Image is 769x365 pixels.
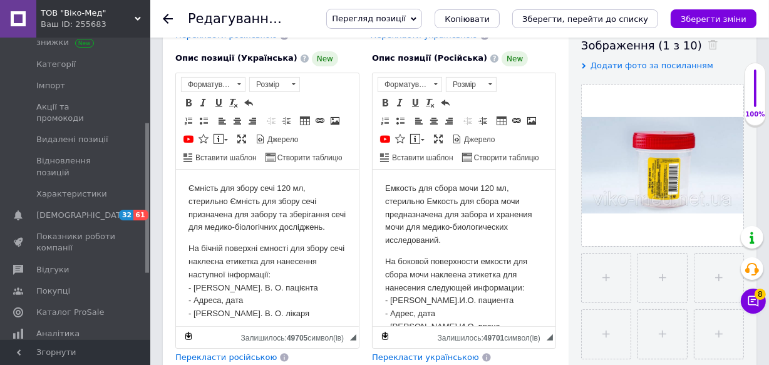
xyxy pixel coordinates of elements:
[438,96,452,110] a: Повернути (Ctrl+Z)
[393,96,407,110] a: Курсив (Ctrl+I)
[182,78,233,91] span: Форматування
[235,132,249,146] a: Максимізувати
[133,210,148,220] span: 61
[41,8,135,19] span: ТОВ "Віко-Мед"
[745,110,765,119] div: 100%
[378,329,392,343] a: Зробити резервну копію зараз
[182,329,195,343] a: Зробити резервну копію зараз
[512,9,658,28] button: Зберегти, перейти до списку
[741,289,766,314] button: Чат з покупцем8
[298,114,312,128] a: Таблиця
[287,334,307,342] span: 49705
[445,14,490,24] span: Копіювати
[13,13,170,78] p: Емкость для сбора мочи 120 мл, стерильно Емкость для сбора мочи предназначена для забора и хранен...
[230,114,244,128] a: По центру
[446,78,484,91] span: Розмір
[328,114,342,128] a: Зображення
[755,289,766,300] span: 8
[181,77,245,92] a: Форматування
[438,331,547,342] div: Кiлькiсть символiв
[119,210,133,220] span: 32
[242,96,255,110] a: Повернути (Ctrl+Z)
[378,114,392,128] a: Вставити/видалити нумерований список
[373,170,555,326] iframe: Редактор, 22B88040-0E29-47AE-B443-6C86CBE3069C
[36,231,116,254] span: Показники роботи компанії
[412,114,426,128] a: По лівому краю
[36,101,116,124] span: Акції та промокоди
[378,132,392,146] a: Додати відео з YouTube
[372,53,487,63] span: Опис позиції (Російська)
[393,132,407,146] a: Вставити іконку
[450,132,497,146] a: Джерело
[264,114,278,128] a: Зменшити відступ
[525,114,539,128] a: Зображення
[378,96,392,110] a: Жирний (Ctrl+B)
[13,13,170,206] body: Редактор, 22B88040-0E29-47AE-B443-6C86CBE3069C
[182,150,259,164] a: Вставити шаблон
[182,132,195,146] a: Додати відео з YouTube
[175,352,277,362] span: Перекласти російською
[350,334,356,341] span: Потягніть для зміни розмірів
[41,19,150,30] div: Ваш ID: 255683
[182,96,195,110] a: Жирний (Ctrl+B)
[194,153,257,163] span: Вставити шаблон
[378,78,430,91] span: Форматування
[13,73,170,151] p: На бічній поверхні ємності для збору сечі наклеєна етикетка для нанесення наступної інформації: -...
[431,132,445,146] a: Максимізувати
[36,80,65,91] span: Імпорт
[522,14,648,24] i: Зберегти, перейти до списку
[227,96,240,110] a: Видалити форматування
[423,96,437,110] a: Видалити форматування
[36,59,76,70] span: Категорії
[446,77,497,92] a: Розмір
[245,114,259,128] a: По правому краю
[163,14,173,24] div: Повернутися назад
[254,132,301,146] a: Джерело
[472,153,539,163] span: Створити таблицю
[427,114,441,128] a: По центру
[476,114,490,128] a: Збільшити відступ
[266,135,299,145] span: Джерело
[483,334,504,342] span: 49701
[36,155,116,178] span: Відновлення позицій
[312,51,338,66] span: New
[197,114,210,128] a: Вставити/видалити маркований список
[372,352,479,362] span: Перекласти українською
[182,114,195,128] a: Вставити/видалити нумерований список
[681,14,746,24] i: Зберегти зміни
[435,9,500,28] button: Копіювати
[332,14,406,23] span: Перегляд позиції
[408,96,422,110] a: Підкреслений (Ctrl+U)
[36,307,104,318] span: Каталог ProSale
[442,114,456,128] a: По правому краю
[250,78,287,91] span: Розмір
[36,285,70,297] span: Покупці
[36,188,107,200] span: Характеристики
[197,132,210,146] a: Вставити іконку
[36,264,69,275] span: Відгуки
[249,77,300,92] a: Розмір
[212,132,230,146] a: Вставити повідомлення
[197,96,210,110] a: Курсив (Ctrl+I)
[36,210,129,221] span: [DEMOGRAPHIC_DATA]
[461,114,475,128] a: Зменшити відступ
[547,334,553,341] span: Потягніть для зміни розмірів
[581,38,744,53] div: Зображення (1 з 10)
[408,132,426,146] a: Вставити повідомлення
[495,114,508,128] a: Таблиця
[671,9,756,28] button: Зберегти зміни
[13,13,170,193] body: Редактор, 0F8AD736-3827-4C67-9272-85952A2E149D
[175,53,297,63] span: Опис позиції (Українська)
[460,150,541,164] a: Створити таблицю
[279,114,293,128] a: Збільшити відступ
[13,13,170,64] p: Ємність для збору сечі 120 мл, стерильно Ємність для збору сечі призначена для забору та зберіган...
[36,134,108,145] span: Видалені позиції
[591,61,713,70] span: Додати фото за посиланням
[176,170,359,326] iframe: Редактор, 0F8AD736-3827-4C67-9272-85952A2E149D
[215,114,229,128] a: По лівому краю
[502,51,528,66] span: New
[510,114,524,128] a: Вставити/Редагувати посилання (Ctrl+L)
[276,153,343,163] span: Створити таблицю
[313,114,327,128] a: Вставити/Редагувати посилання (Ctrl+L)
[212,96,225,110] a: Підкреслений (Ctrl+U)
